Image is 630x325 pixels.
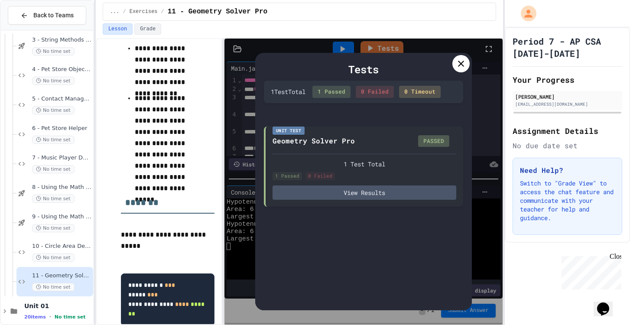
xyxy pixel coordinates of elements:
[168,6,267,17] span: 11 - Geometry Solver Pro
[273,159,456,169] div: 1 Test Total
[103,23,133,35] button: Lesson
[399,86,441,98] div: 0 Timeout
[24,314,46,320] span: 20 items
[3,3,60,55] div: Chat with us now!Close
[520,165,615,175] h3: Need Help?
[513,125,622,137] h2: Assignment Details
[515,93,620,101] div: [PERSON_NAME]
[273,172,302,180] div: 1 Passed
[32,36,91,44] span: 3 - String Methods Practice II
[32,136,75,144] span: No time set
[123,8,126,15] span: /
[273,136,355,146] div: Geometry Solver Pro
[110,8,120,15] span: ...
[594,290,621,316] iframe: chat widget
[32,195,75,203] span: No time set
[32,224,75,232] span: No time set
[32,243,91,250] span: 10 - Circle Area Debugger
[8,6,86,25] button: Back to Teams
[513,74,622,86] h2: Your Progress
[33,11,74,20] span: Back to Teams
[32,272,91,279] span: 11 - Geometry Solver Pro
[513,35,622,59] h1: Period 7 - AP CSA [DATE]-[DATE]
[418,135,449,147] div: PASSED
[513,140,622,151] div: No due date set
[161,8,164,15] span: /
[520,179,615,222] p: Switch to "Grade View" to access the chat feature and communicate with your teacher for help and ...
[312,86,351,98] div: 1 Passed
[273,185,456,200] button: View Results
[32,253,75,262] span: No time set
[32,66,91,73] span: 4 - Pet Store Object Creator
[558,253,621,289] iframe: chat widget
[32,213,91,221] span: 9 - Using the Math Class II
[32,154,91,162] span: 7 - Music Player Debugger
[32,283,75,291] span: No time set
[273,127,305,135] div: Unit Test
[356,86,394,98] div: 0 Failed
[32,165,75,173] span: No time set
[515,101,620,107] div: [EMAIL_ADDRESS][DOMAIN_NAME]
[24,302,91,310] span: Unit 01
[32,106,75,114] span: No time set
[32,184,91,191] span: 8 - Using the Math Class I
[305,172,335,180] div: 0 Failed
[264,62,463,77] div: Tests
[32,125,91,132] span: 6 - Pet Store Helper
[32,95,91,103] span: 5 - Contact Manager Debug
[271,87,305,96] div: 1 Test Total
[32,47,75,55] span: No time set
[134,23,161,35] button: Grade
[49,313,51,320] span: •
[55,314,86,320] span: No time set
[512,3,539,23] div: My Account
[130,8,158,15] span: Exercises
[32,77,75,85] span: No time set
